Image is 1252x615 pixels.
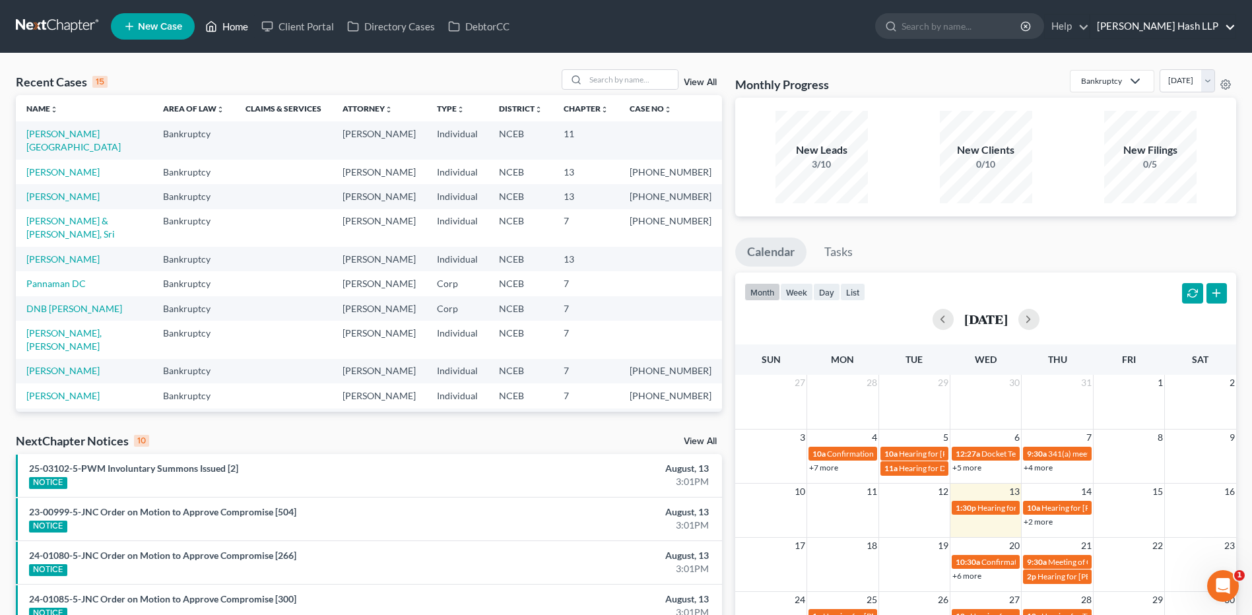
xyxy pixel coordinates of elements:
div: New Clients [940,143,1032,158]
td: Bankruptcy [152,121,235,159]
i: unfold_more [216,106,224,113]
div: 3:01PM [491,519,709,532]
td: [PHONE_NUMBER] [619,408,722,433]
td: NCEB [488,383,553,408]
td: Bankruptcy [152,271,235,296]
div: New Filings [1104,143,1197,158]
td: Individual [426,321,488,358]
a: [PERSON_NAME] Hash LLP [1090,15,1236,38]
a: +6 more [952,571,981,581]
td: Individual [426,383,488,408]
div: 15 [92,76,108,88]
span: 3 [799,430,807,445]
span: 4 [871,430,878,445]
span: 19 [937,538,950,554]
a: [PERSON_NAME] [26,365,100,376]
a: [PERSON_NAME] [26,191,100,202]
span: Hearing for [PERSON_NAME] [899,449,1002,459]
td: Corp [426,296,488,321]
a: 24-01080-5-JNC Order on Motion to Approve Compromise [266] [29,550,296,561]
span: Hearing for DNB Management, Inc. et [PERSON_NAME] et al [899,463,1107,473]
a: Districtunfold_more [499,104,543,113]
span: 12 [937,484,950,500]
span: 1 [1156,375,1164,391]
span: Hearing for [977,503,1017,513]
td: Bankruptcy [152,359,235,383]
span: Sat [1192,354,1208,365]
td: [PERSON_NAME] [332,359,426,383]
td: [PERSON_NAME] [332,247,426,271]
span: Hearing for [PERSON_NAME] [1038,571,1140,581]
button: month [744,283,780,301]
a: +7 more [809,463,838,472]
span: 1:30p [956,503,976,513]
span: Confirmation hearing for [PERSON_NAME] [827,449,977,459]
a: Chapterunfold_more [564,104,609,113]
i: unfold_more [535,106,543,113]
a: Directory Cases [341,15,442,38]
span: 10:30a [956,557,980,567]
th: Claims & Services [235,95,332,121]
span: 20 [1008,538,1021,554]
input: Search by name... [902,14,1022,38]
td: 7 [553,359,619,383]
a: DNB [PERSON_NAME] [26,303,122,314]
div: August, 13 [491,462,709,475]
span: 31 [1080,375,1093,391]
div: August, 13 [491,505,709,519]
span: 6 [1013,430,1021,445]
a: Home [199,15,255,38]
td: [PHONE_NUMBER] [619,184,722,209]
div: 3:01PM [491,475,709,488]
span: 27 [793,375,807,391]
a: Pannaman DC [26,278,86,289]
td: [PHONE_NUMBER] [619,383,722,408]
td: [PERSON_NAME] [332,383,426,408]
td: Bankruptcy [152,247,235,271]
i: unfold_more [50,106,58,113]
i: unfold_more [385,106,393,113]
td: NCEB [488,160,553,184]
a: Help [1045,15,1089,38]
span: 9:30a [1027,557,1047,567]
td: [PERSON_NAME] [332,271,426,296]
span: 28 [1080,592,1093,608]
span: 18 [865,538,878,554]
td: 7 [553,383,619,408]
td: 7 [553,271,619,296]
span: 8 [1156,430,1164,445]
span: Thu [1048,354,1067,365]
td: Individual [426,359,488,383]
td: 11 [553,121,619,159]
td: 13 [553,247,619,271]
a: Client Portal [255,15,341,38]
a: Case Nounfold_more [630,104,672,113]
td: NCEB [488,209,553,247]
a: [PERSON_NAME] [26,253,100,265]
span: 17 [793,538,807,554]
span: 16 [1223,484,1236,500]
td: 7 [553,296,619,321]
td: 13 [553,408,619,433]
a: +2 more [1024,517,1053,527]
td: [PERSON_NAME] [332,160,426,184]
button: list [840,283,865,301]
td: Bankruptcy [152,383,235,408]
td: [PERSON_NAME] [332,321,426,358]
a: DebtorCC [442,15,516,38]
td: 13 [553,160,619,184]
div: Recent Cases [16,74,108,90]
span: 2p [1027,571,1036,581]
span: 9:30a [1027,449,1047,459]
a: View All [684,78,717,87]
span: 24 [793,592,807,608]
span: 15 [1151,484,1164,500]
h2: [DATE] [964,312,1008,326]
td: NCEB [488,121,553,159]
span: 2 [1228,375,1236,391]
button: week [780,283,813,301]
td: [PERSON_NAME] [332,121,426,159]
span: 341(a) meeting for [PERSON_NAME] [1048,449,1175,459]
a: [PERSON_NAME] [26,390,100,401]
a: 23-00999-5-JNC Order on Motion to Approve Compromise [504] [29,506,296,517]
